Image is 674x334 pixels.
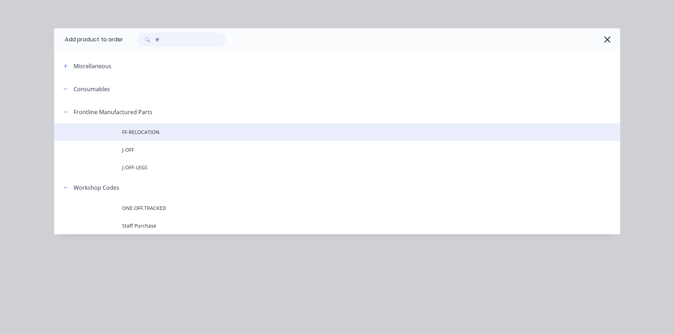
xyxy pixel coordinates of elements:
[122,222,520,229] span: Staff Purchase
[74,62,111,70] div: Miscellaneous
[122,164,520,171] span: J-OFF-LEGS
[74,183,119,192] div: Workshop Codes
[54,28,123,51] div: Add product to order
[122,146,520,153] span: J-OFF
[74,108,152,116] div: Frontline Manufactured Parts
[122,128,520,136] span: FF-RELOCATION
[122,204,520,212] span: ONE.OFF.TRACKED
[74,85,110,93] div: Consumables
[156,33,226,47] input: Search...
